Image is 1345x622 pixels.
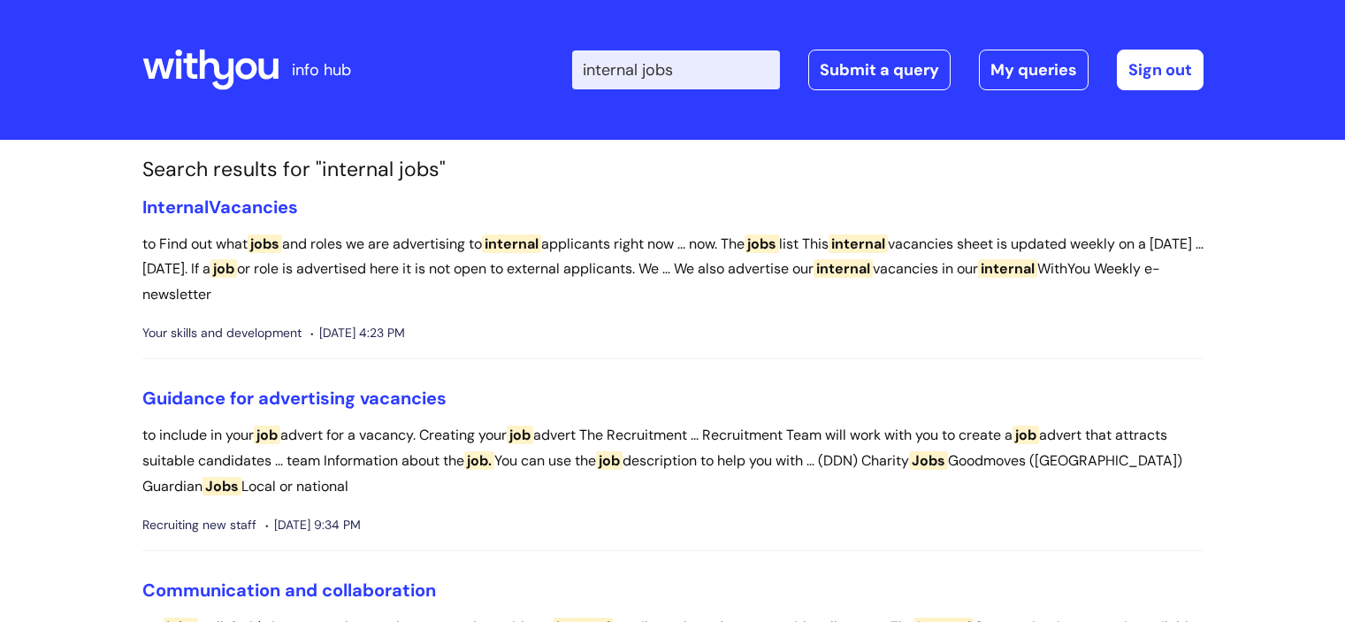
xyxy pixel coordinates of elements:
[978,259,1037,278] span: internal
[482,234,541,253] span: internal
[142,387,447,410] a: Guidance for advertising vacancies
[203,477,241,495] span: Jobs
[248,234,282,253] span: jobs
[814,259,873,278] span: internal
[572,50,1204,90] div: | -
[909,451,948,470] span: Jobs
[142,514,256,536] span: Recruiting new staff
[310,322,405,344] span: [DATE] 4:23 PM
[1117,50,1204,90] a: Sign out
[829,234,888,253] span: internal
[142,423,1204,499] p: to include in your advert for a vacancy. Creating your advert The Recruitment ... Recruitment Tea...
[1013,426,1039,444] span: job
[808,50,951,90] a: Submit a query
[142,579,436,602] a: Communication and collaboration
[142,157,1204,182] h1: Search results for "internal jobs"
[572,50,780,89] input: Search
[292,56,351,84] p: info hub
[596,451,623,470] span: job
[265,514,361,536] span: [DATE] 9:34 PM
[142,196,209,219] span: Internal
[210,259,237,278] span: job
[142,322,302,344] span: Your skills and development
[979,50,1089,90] a: My queries
[142,232,1204,308] p: to Find out what and roles we are advertising to applicants right now ... now. The list This vaca...
[507,426,533,444] span: job
[142,196,298,219] a: InternalVacancies
[254,426,280,444] span: job
[745,234,779,253] span: jobs
[464,451,494,470] span: job.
